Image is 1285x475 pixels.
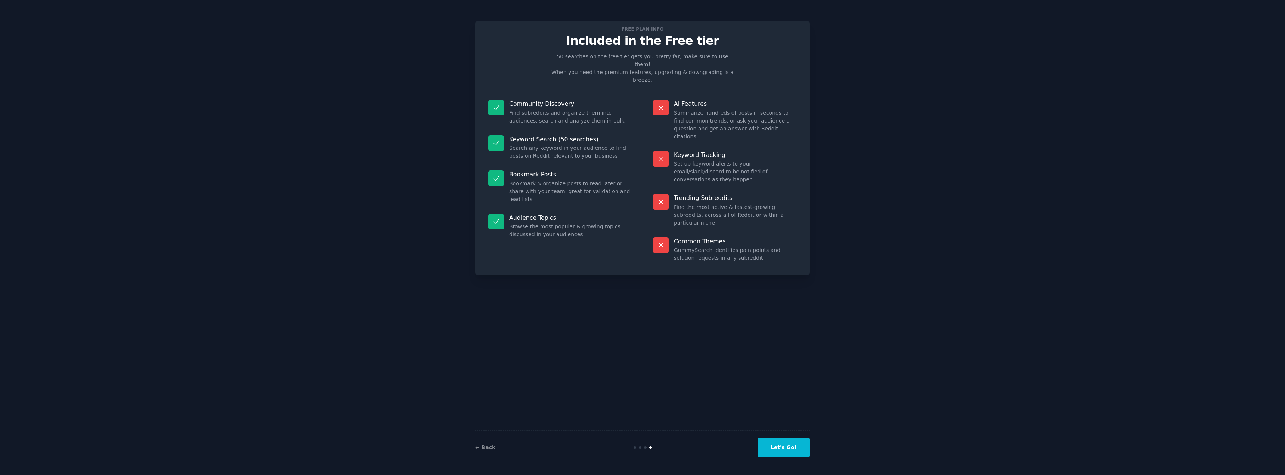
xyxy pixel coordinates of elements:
[509,180,632,203] dd: Bookmark & organize posts to read later or share with your team, great for validation and lead lists
[674,160,797,183] dd: Set up keyword alerts to your email/slack/discord to be notified of conversations as they happen
[674,100,797,108] p: AI Features
[548,53,737,84] p: 50 searches on the free tier gets you pretty far, make sure to use them! When you need the premiu...
[509,223,632,238] dd: Browse the most popular & growing topics discussed in your audiences
[509,144,632,160] dd: Search any keyword in your audience to find posts on Reddit relevant to your business
[674,203,797,227] dd: Find the most active & fastest-growing subreddits, across all of Reddit or within a particular niche
[674,194,797,202] p: Trending Subreddits
[509,135,632,143] p: Keyword Search (50 searches)
[509,109,632,125] dd: Find subreddits and organize them into audiences, search and analyze them in bulk
[674,109,797,141] dd: Summarize hundreds of posts in seconds to find common trends, or ask your audience a question and...
[674,237,797,245] p: Common Themes
[475,444,495,450] a: ← Back
[509,100,632,108] p: Community Discovery
[620,25,665,33] span: Free plan info
[674,246,797,262] dd: GummySearch identifies pain points and solution requests in any subreddit
[674,151,797,159] p: Keyword Tracking
[758,438,810,457] button: Let's Go!
[509,170,632,178] p: Bookmark Posts
[483,34,802,47] p: Included in the Free tier
[509,214,632,222] p: Audience Topics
